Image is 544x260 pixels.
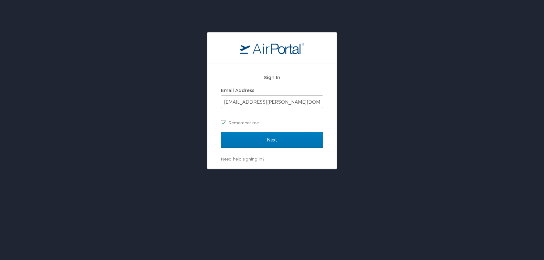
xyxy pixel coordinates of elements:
[221,118,323,128] label: Remember me
[221,156,264,161] a: Need help signing in?
[221,88,254,93] label: Email Address
[221,132,323,148] input: Next
[240,42,304,54] img: logo
[221,74,323,81] h2: Sign In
